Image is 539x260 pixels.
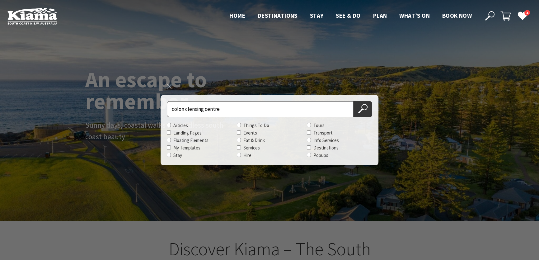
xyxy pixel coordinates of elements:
[243,145,260,151] label: Services
[313,137,339,143] label: Info Services
[173,122,188,128] label: Articles
[223,11,478,21] nav: Main Menu
[243,130,257,136] label: Events
[173,137,209,143] label: Floating Elements
[313,152,328,158] label: Popups
[173,130,202,136] label: Landing Pages
[243,152,251,158] label: Hire
[313,145,339,151] label: Destinations
[173,152,182,158] label: Stay
[313,130,333,136] label: Transport
[173,145,200,151] label: My Templates
[243,137,265,143] label: Eat & Drink
[243,122,269,128] label: Things To Do
[313,122,325,128] label: Tours
[167,101,354,117] input: Search for:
